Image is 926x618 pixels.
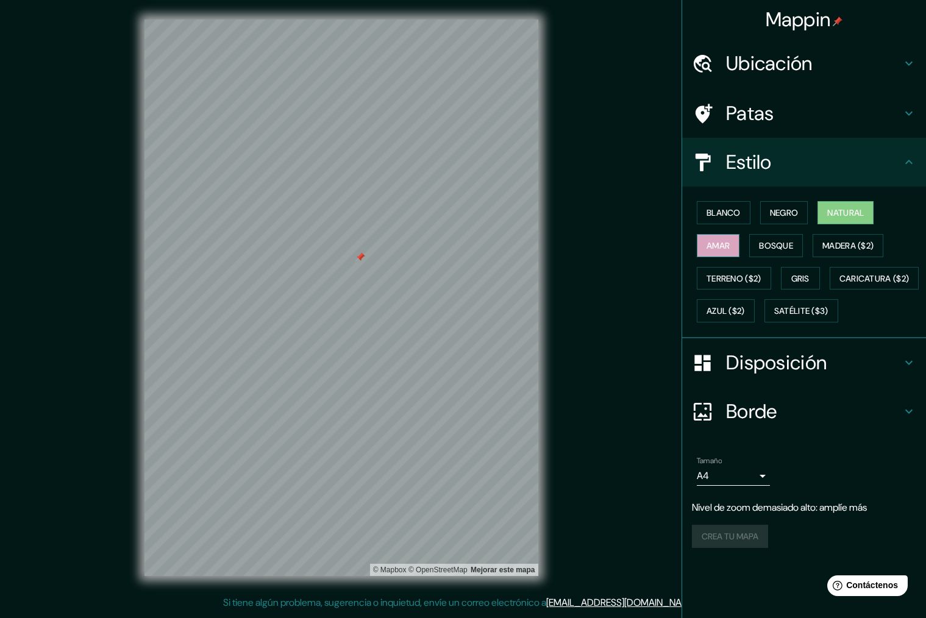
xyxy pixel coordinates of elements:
button: Madera ($2) [813,234,883,257]
button: Negro [760,201,808,224]
button: Terreno ($2) [697,267,771,290]
font: Nivel de zoom demasiado alto: amplíe más [692,501,867,514]
font: © Mapbox [373,566,407,574]
a: Mapbox [373,566,407,574]
font: Amar [707,240,730,251]
button: Natural [817,201,874,224]
font: Patas [726,101,774,126]
div: Estilo [682,138,926,186]
font: Madera ($2) [822,240,874,251]
font: Mappin [766,7,831,32]
button: Blanco [697,201,750,224]
font: Azul ($2) [707,306,745,317]
div: Ubicación [682,39,926,88]
a: Comentarios sobre el mapa [471,566,535,574]
font: Tamaño [697,456,722,466]
font: Blanco [707,207,741,218]
font: Satélite ($3) [774,306,828,317]
font: © OpenStreetMap [408,566,468,574]
font: Caricatura ($2) [839,273,910,284]
button: Satélite ($3) [764,299,838,322]
a: Mapa de OpenStreet [408,566,468,574]
font: Ubicación [726,51,813,76]
font: Bosque [759,240,793,251]
font: Estilo [726,149,772,175]
button: Amar [697,234,739,257]
div: Borde [682,387,926,436]
font: Mejorar este mapa [471,566,535,574]
font: Natural [827,207,864,218]
a: [EMAIL_ADDRESS][DOMAIN_NAME] [546,596,697,609]
button: Azul ($2) [697,299,755,322]
font: Negro [770,207,799,218]
font: Si tiene algún problema, sugerencia o inquietud, envíe un correo electrónico a [223,596,546,609]
button: Gris [781,267,820,290]
font: Gris [791,273,810,284]
button: Bosque [749,234,803,257]
iframe: Lanzador de widgets de ayuda [817,570,913,605]
div: A4 [697,466,770,486]
font: Terreno ($2) [707,273,761,284]
font: Disposición [726,350,827,375]
font: Borde [726,399,777,424]
img: pin-icon.png [833,16,842,26]
canvas: Mapa [144,20,538,576]
div: Patas [682,89,926,138]
button: Caricatura ($2) [830,267,919,290]
font: A4 [697,469,709,482]
div: Disposición [682,338,926,387]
